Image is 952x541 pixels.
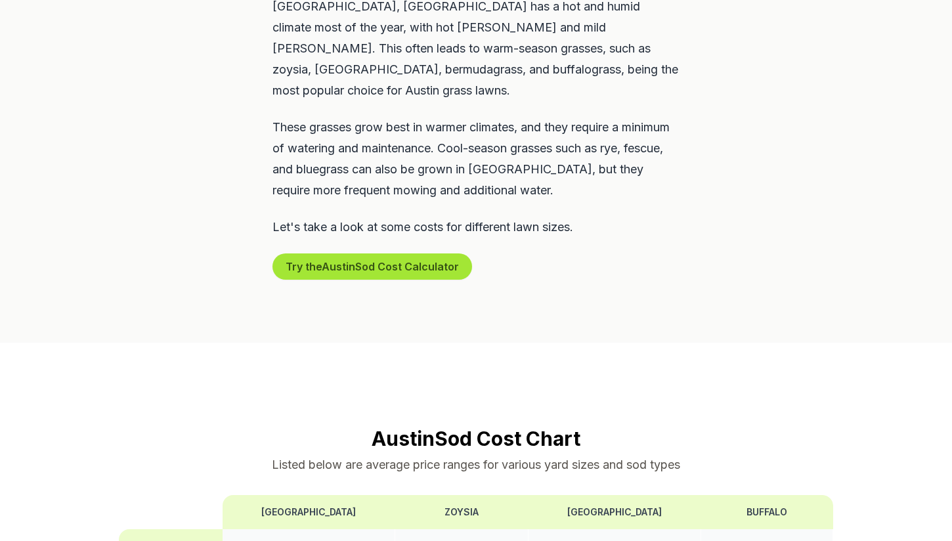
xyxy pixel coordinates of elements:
[272,217,680,238] p: Let's take a look at some costs for different lawn sizes.
[272,253,472,280] button: Try theAustinSod Cost Calculator
[528,495,701,529] th: [GEOGRAPHIC_DATA]
[119,427,833,450] h2: Austin Sod Cost Chart
[223,495,395,529] th: [GEOGRAPHIC_DATA]
[395,495,528,529] th: Zoysia
[701,495,833,529] th: Buffalo
[272,117,680,201] p: These grasses grow best in warmer climates, and they require a minimum of watering and maintenanc...
[119,456,833,474] p: Listed below are average price ranges for various yard sizes and sod types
